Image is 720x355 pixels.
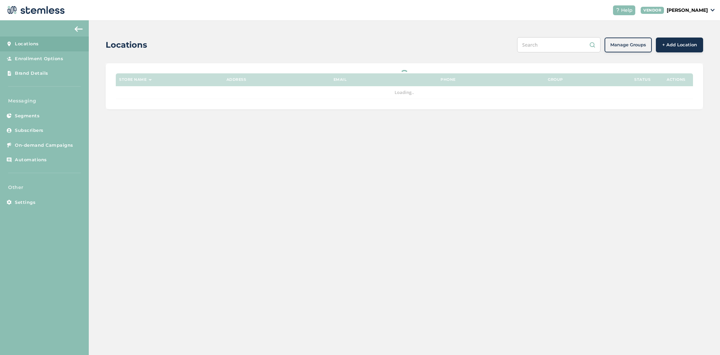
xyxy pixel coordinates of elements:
span: Enrollment Options [15,55,63,62]
span: Subscribers [15,127,44,134]
span: Locations [15,41,39,47]
span: Segments [15,113,39,119]
img: icon_down-arrow-small-66adaf34.svg [711,9,715,11]
img: icon-arrow-back-accent-c549486e.svg [75,26,83,32]
img: logo-dark-0685b13c.svg [5,3,65,17]
div: VENDOR [641,7,664,14]
span: + Add Location [662,42,697,48]
iframe: Chat Widget [686,323,720,355]
h2: Locations [106,39,147,51]
input: Search [517,37,601,52]
span: Brand Details [15,70,48,77]
span: Automations [15,157,47,163]
button: + Add Location [656,38,703,52]
p: [PERSON_NAME] [667,7,708,14]
img: icon-help-white-03924b79.svg [616,8,620,12]
button: Manage Groups [605,38,652,52]
span: Help [621,7,633,14]
span: Manage Groups [610,42,646,48]
span: Settings [15,199,35,206]
span: On-demand Campaigns [15,142,73,149]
